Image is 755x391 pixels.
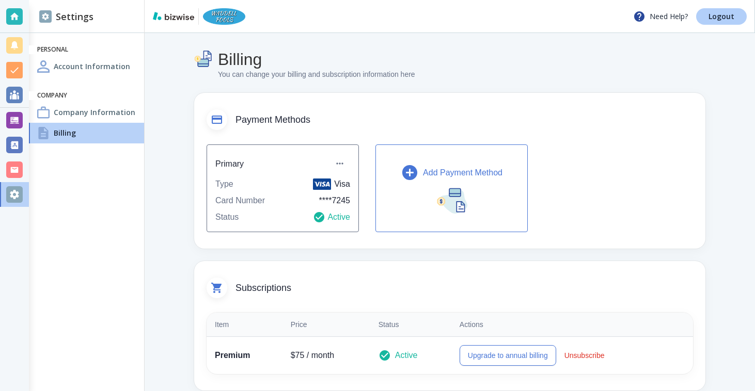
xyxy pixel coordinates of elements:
span: Payment Methods [235,115,693,126]
th: Item [207,313,282,337]
p: Card Number [215,194,265,207]
p: Status [215,211,239,223]
h4: Billing [218,50,415,69]
span: Subscriptions [235,283,693,294]
h4: Billing [54,127,76,138]
a: Account InformationAccount Information [29,56,144,77]
h4: Account Information [54,61,130,72]
button: Add Payment Method [375,144,528,232]
p: Premium [215,349,274,362]
th: Status [370,313,451,337]
a: BillingBilling [29,123,144,143]
h2: Settings [39,10,93,24]
img: Waddell Pools [203,8,245,25]
th: Price [282,313,370,337]
p: Active [313,211,350,223]
p: Active [395,349,418,362]
img: Visa [313,178,331,190]
p: $ 75 / month [291,349,362,362]
p: Visa [313,178,350,190]
button: Unsubscribe [560,345,609,366]
button: Upgrade to annual billing [460,345,556,366]
h4: Company Information [54,107,135,118]
h6: Company [37,91,136,100]
p: You can change your billing and subscription information here [218,69,415,80]
p: Logout [709,13,734,20]
img: bizwise [153,12,194,20]
p: Need Help? [633,10,688,23]
img: Billing [194,50,214,69]
h6: Primary [215,157,244,170]
th: Actions [451,313,693,337]
a: Logout [696,8,747,25]
h6: Personal [37,45,136,54]
a: Company InformationCompany Information [29,102,144,123]
img: DashboardSidebarSettings.svg [39,10,52,23]
p: Type [215,178,233,190]
p: Add Payment Method [423,167,502,179]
